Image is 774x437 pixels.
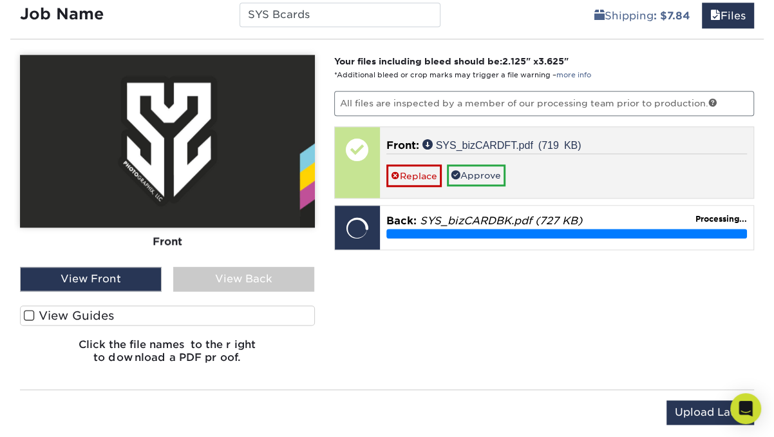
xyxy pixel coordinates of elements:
a: Replace [386,164,442,187]
h6: Click the file names to the right to download a PDF proof. [20,338,315,373]
a: more info [556,71,591,79]
p: All files are inspected by a member of our processing team prior to production. [334,91,755,115]
div: Open Intercom Messenger [730,393,761,424]
a: Approve [447,164,505,186]
input: Enter a job name [240,3,440,27]
span: Back: [386,215,417,227]
a: SYS_bizCARDFT.pdf (719 KB) [422,139,581,150]
a: Files [702,3,754,28]
span: Front: [386,139,419,151]
div: Front [20,227,315,255]
span: shipping [594,10,605,22]
em: SYS_bizCARDBK.pdf (727 KB) [420,215,582,227]
label: View Guides [20,306,315,325]
strong: Job Name [20,5,104,23]
a: Shipping: $7.84 [586,3,699,28]
span: 2.125 [502,56,526,66]
span: 3.625 [538,56,564,66]
span: files [710,10,721,22]
div: View Front [20,267,162,291]
strong: Your files including bleed should be: " x " [334,56,569,66]
small: *Additional bleed or crop marks may trigger a file warning – [334,71,591,79]
b: : $7.84 [654,10,690,22]
input: Upload Later [666,400,754,425]
div: View Back [173,267,315,291]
